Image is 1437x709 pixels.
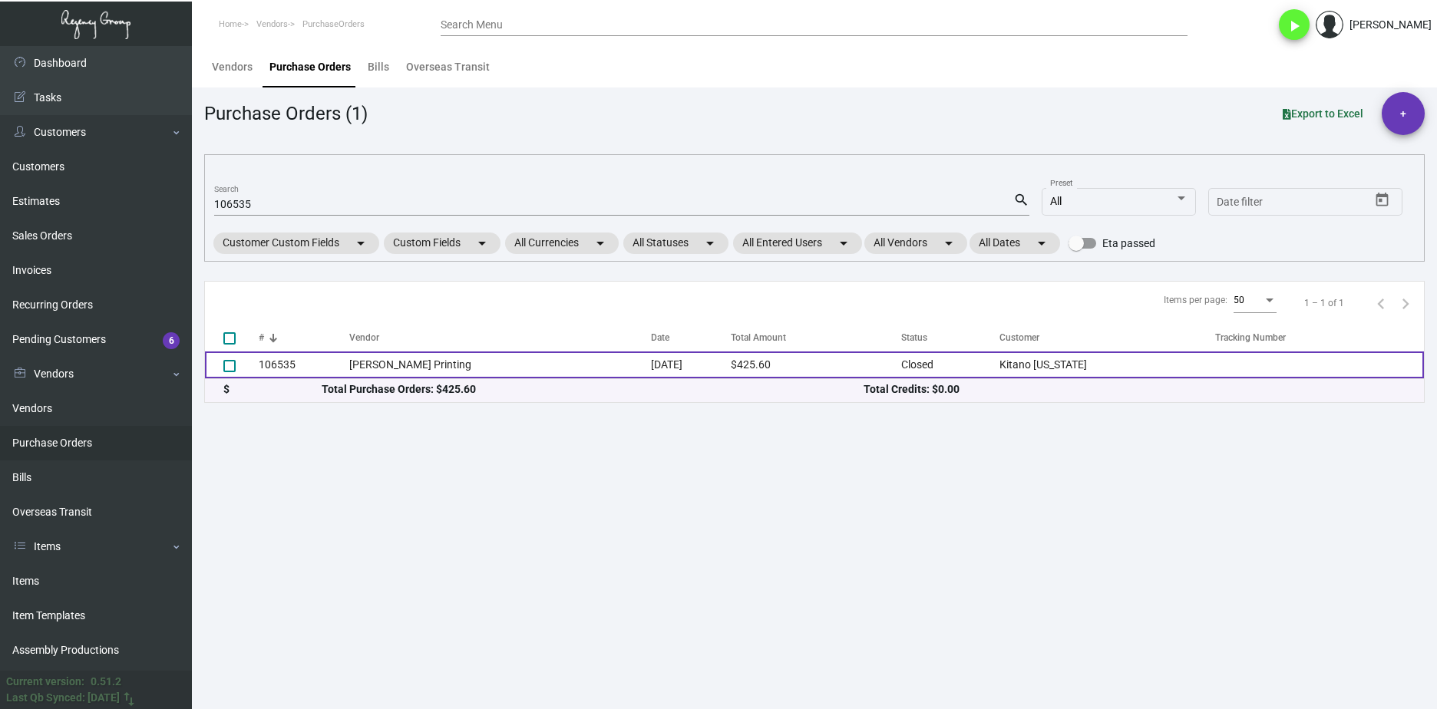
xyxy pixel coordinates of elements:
[1050,195,1062,207] span: All
[6,674,84,690] div: Current version:
[259,351,349,378] td: 106535
[256,19,288,29] span: Vendors
[901,331,999,345] div: Status
[1102,234,1155,252] span: Eta passed
[349,331,650,345] div: Vendor
[1032,234,1051,252] mat-icon: arrow_drop_down
[384,232,500,254] mat-chip: Custom Fields
[970,232,1060,254] mat-chip: All Dates
[901,351,999,378] td: Closed
[1283,107,1363,120] span: Export to Excel
[1234,295,1244,305] span: 50
[368,59,389,75] div: Bills
[651,351,731,378] td: [DATE]
[1349,17,1432,33] div: [PERSON_NAME]
[505,232,619,254] mat-chip: All Currencies
[259,331,349,345] div: #
[651,331,731,345] div: Date
[864,232,967,254] mat-chip: All Vendors
[259,331,264,345] div: #
[406,59,490,75] div: Overseas Transit
[1013,191,1029,209] mat-icon: search
[999,331,1215,345] div: Customer
[302,19,365,29] span: PurchaseOrders
[731,331,901,345] div: Total Amount
[1382,92,1425,135] button: +
[1316,11,1343,38] img: admin@bootstrapmaster.com
[1279,9,1310,40] button: play_arrow
[322,381,864,397] div: Total Purchase Orders: $425.60
[269,59,351,75] div: Purchase Orders
[864,381,1406,397] div: Total Credits: $0.00
[1370,188,1395,213] button: Open calendar
[1215,331,1286,345] div: Tracking Number
[701,234,719,252] mat-icon: arrow_drop_down
[733,232,862,254] mat-chip: All Entered Users
[834,234,853,252] mat-icon: arrow_drop_down
[1285,17,1303,35] i: play_arrow
[1369,291,1393,315] button: Previous page
[91,674,121,690] div: 0.51.2
[6,690,120,706] div: Last Qb Synced: [DATE]
[1215,331,1424,345] div: Tracking Number
[651,331,669,345] div: Date
[623,232,728,254] mat-chip: All Statuses
[999,331,1039,345] div: Customer
[352,234,370,252] mat-icon: arrow_drop_down
[940,234,958,252] mat-icon: arrow_drop_down
[1164,293,1227,307] div: Items per page:
[204,100,368,127] div: Purchase Orders (1)
[349,351,650,378] td: [PERSON_NAME] Printing
[1270,100,1376,127] button: Export to Excel
[213,232,379,254] mat-chip: Customer Custom Fields
[999,351,1215,378] td: Kitano [US_STATE]
[1400,92,1406,135] span: +
[1304,296,1344,310] div: 1 – 1 of 1
[1277,196,1351,209] input: End date
[1234,295,1277,306] mat-select: Items per page:
[473,234,491,252] mat-icon: arrow_drop_down
[223,381,322,397] div: $
[219,19,242,29] span: Home
[1217,196,1264,209] input: Start date
[1393,291,1418,315] button: Next page
[349,331,379,345] div: Vendor
[731,351,901,378] td: $425.60
[212,59,253,75] div: Vendors
[901,331,927,345] div: Status
[591,234,609,252] mat-icon: arrow_drop_down
[731,331,786,345] div: Total Amount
